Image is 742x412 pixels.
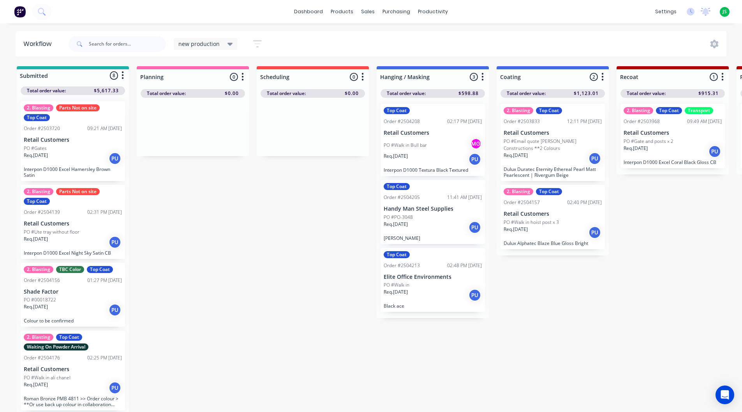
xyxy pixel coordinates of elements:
p: Req. [DATE] [24,236,48,243]
div: 01:27 PM [DATE] [87,277,122,284]
div: Order #2503968 [624,118,660,125]
div: 2. Blasting [504,107,533,114]
div: Order #2504176 [24,354,60,361]
span: JS [723,8,727,15]
p: PO #Email quote [PERSON_NAME] Constructions **2 Colours [504,138,602,152]
p: Interpon D1000 Excel Night Sky Satin CB [24,250,122,256]
p: PO #Walk in Bull bar [384,142,427,149]
p: Retail Customers [24,220,122,227]
p: Req. [DATE] [624,145,648,152]
p: Handy Man Steel Supplies [384,206,482,212]
p: Req. [DATE] [24,303,48,310]
div: Top Coat [384,183,410,190]
div: 2. BlastingTop CoatWaiting On Powder ArrivalOrder #250417602:25 PM [DATE]Retail CustomersPO #Walk... [21,331,125,410]
p: PO #Walk in hoist post x 3 [504,219,559,226]
p: Dulux Alphatec Blaze Blue Gloss Bright [504,240,602,246]
span: $598.88 [458,90,479,97]
div: PU [109,152,121,165]
div: 02:40 PM [DATE] [567,199,602,206]
p: Req. [DATE] [24,152,48,159]
p: Req. [DATE] [384,153,408,160]
p: Colour to be confirmed [24,318,122,324]
div: Order #2503833 [504,118,540,125]
p: PO #00018722 [24,296,56,303]
div: Order #2504213 [384,262,420,269]
div: Order #2504156 [24,277,60,284]
div: PU [109,236,121,248]
div: Order #2504157 [504,199,540,206]
div: PU [469,153,481,166]
p: Interpon D1000 Excel Coral Black Gloss CB [624,159,722,165]
span: $0.00 [345,90,359,97]
div: MG [470,138,482,150]
span: Total order value: [507,90,546,97]
div: PU [709,145,721,158]
div: settings [651,6,680,18]
div: Top CoatOrder #250421302:48 PM [DATE]Elite Office EnvironmentsPO #Walk inReq.[DATE]PUBlack ace [381,248,485,312]
div: Top Coat [384,251,410,258]
div: Top CoatOrder #250420511:41 AM [DATE]Handy Man Steel SuppliesPO #PO-3048Req.[DATE]PU[PERSON_NAME] [381,180,485,244]
div: Top Coat [56,334,82,341]
div: sales [357,6,379,18]
p: [PERSON_NAME] [384,235,482,241]
div: PU [589,226,601,239]
p: Req. [DATE] [504,226,528,233]
p: Req. [DATE] [504,152,528,159]
div: 11:41 AM [DATE] [447,194,482,201]
div: 2. BlastingTop CoatOrder #250383312:11 PM [DATE]Retail CustomersPO #Email quote [PERSON_NAME] Con... [501,104,605,181]
p: PO #Ute tray without floor [24,229,79,236]
div: PU [109,382,121,394]
p: Retail Customers [624,130,722,136]
div: Order #2503720 [24,125,60,132]
div: 2. BlastingParts Not on siteTop CoatOrder #250413902:31 PM [DATE]Retail CustomersPO #Ute tray wit... [21,185,125,259]
p: Retail Customers [384,130,482,136]
div: Order #2504205 [384,194,420,201]
p: Interpon D1000 Textura Black Textured [384,167,482,173]
p: Req. [DATE] [384,221,408,228]
div: Parts Not on site [56,104,100,111]
div: PU [469,221,481,234]
div: PU [469,289,481,301]
span: Total order value: [267,90,306,97]
div: 2. Blasting [24,266,53,273]
div: Transport [685,107,713,114]
span: $0.00 [225,90,239,97]
p: Dulux Duratec Eternity Ethereal Pearl Matt Pearlescent | Rivergum Beige [504,166,602,178]
img: Factory [14,6,26,18]
span: $915.31 [698,90,719,97]
div: Top Coat [24,198,50,205]
p: Req. [DATE] [384,289,408,296]
p: Interpon D1000 Excel Hamersley Brown Satin [24,166,122,178]
a: dashboard [290,6,327,18]
div: Top Coat [24,114,50,121]
div: 2. BlastingTop CoatOrder #250415702:40 PM [DATE]Retail CustomersPO #Walk in hoist post x 3Req.[DA... [501,185,605,249]
div: 2. Blasting [24,334,53,341]
p: Retail Customers [504,211,602,217]
input: Search for orders... [89,36,166,52]
div: 02:17 PM [DATE] [447,118,482,125]
div: 2. BlastingTop CoatTransportOrder #250396809:49 AM [DATE]Retail CustomersPO #Gate and posts x 2Re... [620,104,725,168]
div: 2. BlastingParts Not on siteTop CoatOrder #250372009:21 AM [DATE]Retail CustomersPO #GatesReq.[DA... [21,101,125,181]
div: 2. Blasting [624,107,653,114]
p: PO #Gates [24,145,47,152]
p: PO #Gate and posts x 2 [624,138,673,145]
div: 02:31 PM [DATE] [87,209,122,216]
div: Top CoatOrder #250420802:17 PM [DATE]Retail CustomersPO #Walk in Bull barMGReq.[DATE]PUInterpon D... [381,104,485,176]
p: Black ace [384,303,482,309]
p: PO #PO-3048 [384,214,413,221]
div: Top Coat [656,107,682,114]
div: 2. BlastingTBC ColorTop CoatOrder #250415601:27 PM [DATE]Shade FactorPO #00018722Req.[DATE]PUColo... [21,263,125,327]
div: products [327,6,357,18]
div: 2. Blasting [24,188,53,195]
p: Retail Customers [24,137,122,143]
div: Open Intercom Messenger [716,386,734,404]
span: Total order value: [387,90,426,97]
p: Roman Bronze PMB 4811 >> Order colour > **Or use back up colour in collaboration note. [24,396,122,407]
span: $1,123.01 [574,90,599,97]
div: Order #2504208 [384,118,420,125]
div: productivity [414,6,452,18]
p: Retail Customers [24,366,122,373]
p: Retail Customers [504,130,602,136]
div: 09:21 AM [DATE] [87,125,122,132]
div: Top Coat [536,188,562,195]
